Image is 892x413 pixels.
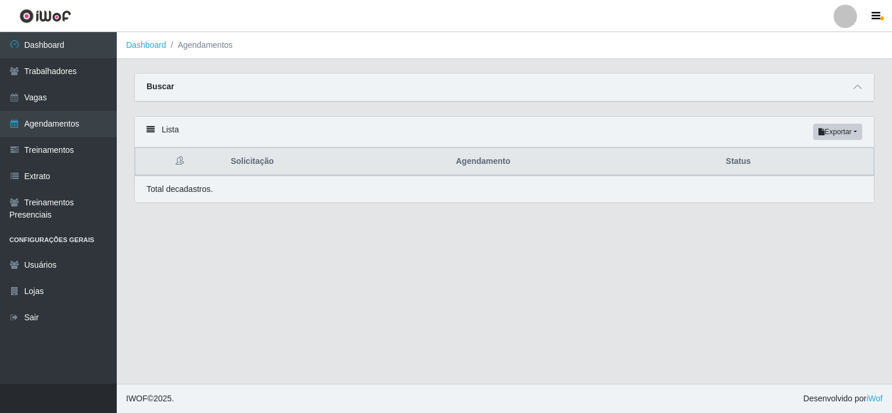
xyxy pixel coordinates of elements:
[866,394,883,403] a: iWof
[126,40,166,50] a: Dashboard
[803,393,883,405] span: Desenvolvido por
[126,394,148,403] span: IWOF
[19,9,71,23] img: CoreUI Logo
[449,148,719,176] th: Agendamento
[126,393,174,405] span: © 2025 .
[813,124,862,140] button: Exportar
[135,117,874,148] div: Lista
[224,148,449,176] th: Solicitação
[147,183,213,195] p: Total de cadastros.
[166,39,233,51] li: Agendamentos
[117,32,892,59] nav: breadcrumb
[147,82,174,91] strong: Buscar
[719,148,873,176] th: Status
